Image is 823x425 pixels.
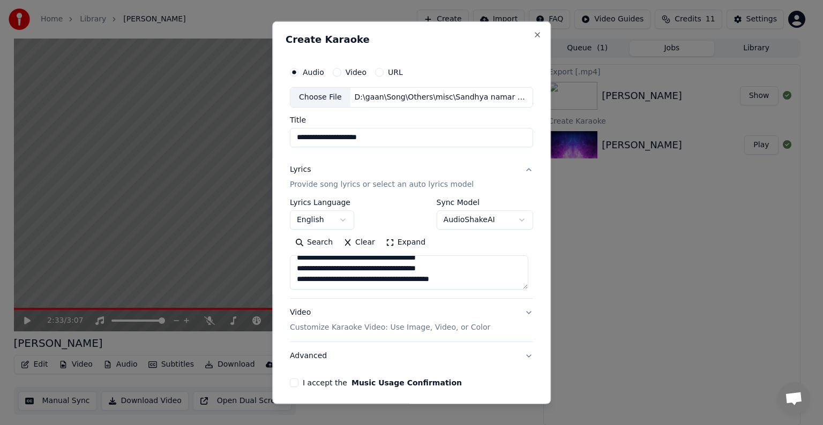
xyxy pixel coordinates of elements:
[286,35,537,44] h2: Create Karaoke
[290,199,533,298] div: LyricsProvide song lyrics or select an auto lyrics model
[290,199,354,206] label: Lyrics Language
[303,69,324,76] label: Audio
[338,234,380,251] button: Clear
[290,299,533,341] button: VideoCustomize Karaoke Video: Use Image, Video, or Color
[351,379,462,386] button: I accept the
[380,234,431,251] button: Expand
[290,322,490,333] p: Customize Karaoke Video: Use Image, Video, or Color
[290,179,474,190] p: Provide song lyrics or select an auto lyrics model
[290,342,533,370] button: Advanced
[346,69,366,76] label: Video
[290,307,490,333] div: Video
[290,164,311,175] div: Lyrics
[388,69,403,76] label: URL
[437,199,533,206] label: Sync Model
[290,88,350,107] div: Choose File
[290,234,338,251] button: Search
[290,156,533,199] button: LyricsProvide song lyrics or select an auto lyrics model
[290,116,533,124] label: Title
[303,379,462,386] label: I accept the
[350,92,533,103] div: D:\gaan\Song\Others\misc\Sandhya namar ektu age.mp3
